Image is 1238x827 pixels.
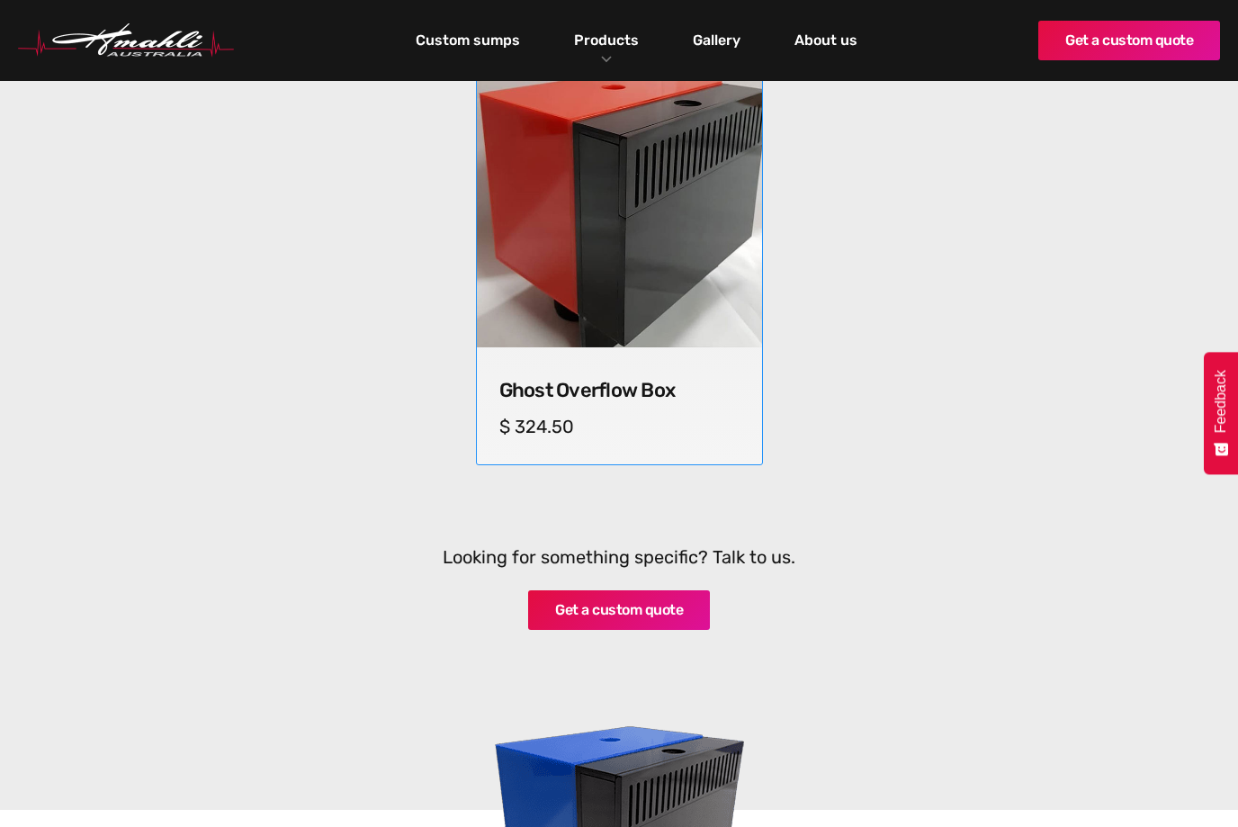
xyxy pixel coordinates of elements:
[688,25,745,56] a: Gallery
[1213,370,1229,433] span: Feedback
[18,23,234,58] a: home
[1204,352,1238,474] button: Feedback - Show survey
[411,25,525,56] a: Custom sumps
[476,61,763,465] a: Ghost Overflow BoxGhost Overflow BoxGhost Overflow Box$ 324.50
[528,590,710,630] a: Get a custom quote
[477,62,762,347] img: Ghost Overflow Box
[499,379,740,402] h4: Ghost Overflow Box
[570,27,643,53] a: Products
[18,23,234,58] img: Hmahli Australia Logo
[499,416,740,437] h5: $ 324.50
[1038,21,1220,60] a: Get a custom quote
[790,25,862,56] a: About us
[273,546,965,568] h5: Looking for something specific? Talk to us.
